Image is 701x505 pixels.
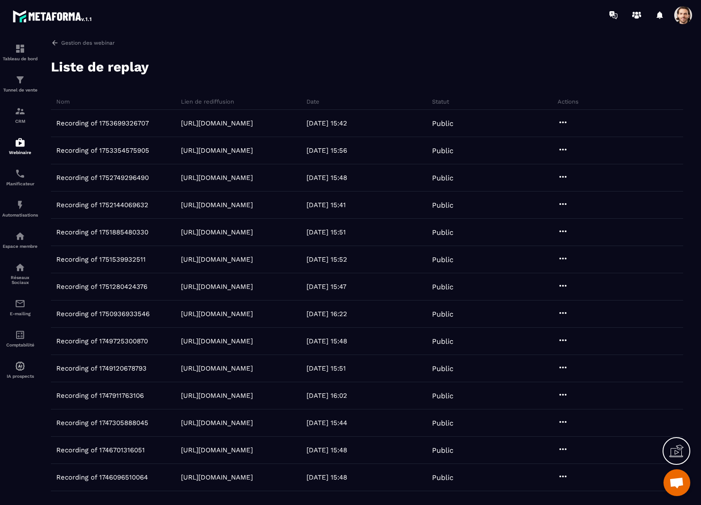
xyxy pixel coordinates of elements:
[181,228,253,236] a: [URL][DOMAIN_NAME]
[181,364,253,372] a: [URL][DOMAIN_NAME]
[432,98,555,105] h6: Statut
[56,446,145,454] p: Recording of 1746701316051
[181,255,253,263] a: [URL][DOMAIN_NAME]
[2,99,38,130] a: formationformationCRM
[2,292,38,323] a: emailemailE-mailing
[56,392,144,400] p: Recording of 1747911763106
[2,130,38,162] a: automationsautomationsWebinaire
[306,201,346,209] p: [DATE] 15:41
[430,419,555,427] div: Public
[181,98,304,105] h6: Lien de rediffusion
[430,337,555,346] div: Public
[430,473,555,482] div: Public
[430,446,555,455] div: Public
[181,419,253,427] a: [URL][DOMAIN_NAME]
[306,446,347,454] p: [DATE] 15:48
[15,231,25,242] img: automations
[430,174,555,182] div: Public
[306,228,346,236] p: [DATE] 15:51
[663,469,690,496] a: Mở cuộc trò chuyện
[430,119,555,128] div: Public
[181,146,253,154] a: [URL][DOMAIN_NAME]
[181,310,253,318] a: [URL][DOMAIN_NAME]
[306,98,430,105] h6: Date
[51,39,683,47] a: Gestion des webinar
[306,419,347,427] p: [DATE] 15:44
[15,298,25,309] img: email
[181,201,253,209] a: [URL][DOMAIN_NAME]
[430,364,555,373] div: Public
[430,283,555,291] div: Public
[2,88,38,92] p: Tunnel de vente
[558,98,681,105] h6: Actions
[2,193,38,224] a: automationsautomationsAutomatisations
[2,56,38,61] p: Tableau de bord
[15,43,25,54] img: formation
[2,37,38,68] a: formationformationTableau de bord
[13,8,93,24] img: logo
[15,200,25,210] img: automations
[181,446,253,454] a: [URL][DOMAIN_NAME]
[181,119,253,127] a: [URL][DOMAIN_NAME]
[15,168,25,179] img: scheduler
[181,337,253,345] a: [URL][DOMAIN_NAME]
[430,255,555,264] div: Public
[2,323,38,354] a: accountantaccountantComptabilité
[306,283,346,291] p: [DATE] 15:47
[2,213,38,217] p: Automatisations
[15,106,25,117] img: formation
[2,68,38,99] a: formationformationTunnel de vente
[430,146,555,155] div: Public
[430,201,555,209] div: Public
[56,146,149,154] p: Recording of 1753354575905
[56,255,146,263] p: Recording of 1751539932511
[306,337,347,345] p: [DATE] 15:48
[56,473,148,481] p: Recording of 1746096510064
[56,98,179,105] h6: Nom
[15,330,25,340] img: accountant
[2,119,38,124] p: CRM
[15,361,25,371] img: automations
[430,392,555,400] div: Public
[181,283,253,291] a: [URL][DOMAIN_NAME]
[181,392,253,400] a: [URL][DOMAIN_NAME]
[56,419,148,427] p: Recording of 1747305888045
[430,310,555,318] div: Public
[2,224,38,255] a: automationsautomationsEspace membre
[306,310,347,318] p: [DATE] 16:22
[306,473,347,481] p: [DATE] 15:48
[2,255,38,292] a: social-networksocial-networkRéseaux Sociaux
[51,58,149,76] h2: Liste de replay
[56,364,147,372] p: Recording of 1749120678793
[306,364,346,372] p: [DATE] 15:51
[430,228,555,237] div: Public
[2,244,38,249] p: Espace membre
[15,262,25,273] img: social-network
[61,40,115,46] p: Gestion des webinar
[56,174,149,182] p: Recording of 1752749296490
[2,342,38,347] p: Comptabilité
[306,146,347,154] p: [DATE] 15:56
[56,201,148,209] p: Recording of 1752144069632
[15,137,25,148] img: automations
[56,228,148,236] p: Recording of 1751885480330
[56,337,148,345] p: Recording of 1749725300870
[181,473,253,481] a: [URL][DOMAIN_NAME]
[306,392,347,400] p: [DATE] 16:02
[2,275,38,285] p: Réseaux Sociaux
[306,119,347,127] p: [DATE] 15:42
[56,283,147,291] p: Recording of 1751280424376
[2,374,38,379] p: IA prospects
[181,174,253,182] a: [URL][DOMAIN_NAME]
[56,310,150,318] p: Recording of 1750936933546
[306,174,347,182] p: [DATE] 15:48
[2,181,38,186] p: Planificateur
[15,75,25,85] img: formation
[56,119,149,127] p: Recording of 1753699326707
[306,255,347,263] p: [DATE] 15:52
[2,162,38,193] a: schedulerschedulerPlanificateur
[2,150,38,155] p: Webinaire
[2,311,38,316] p: E-mailing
